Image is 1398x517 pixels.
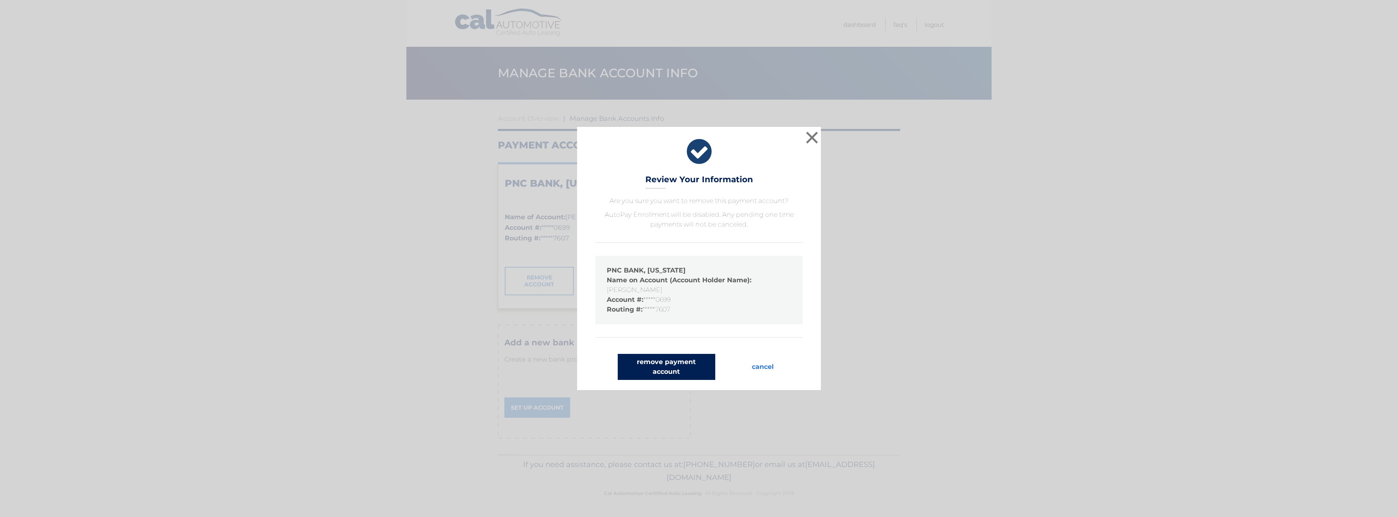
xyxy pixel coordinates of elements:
button: × [804,129,820,146]
h3: Review Your Information [645,175,753,189]
strong: Routing #: [607,305,643,313]
li: [PERSON_NAME] [607,275,791,295]
strong: PNC BANK, [US_STATE] [607,266,686,274]
strong: Name on Account (Account Holder Name): [607,276,751,284]
button: remove payment account [618,354,715,380]
button: cancel [745,354,780,380]
strong: Account #: [607,296,643,303]
p: AutoPay Enrollment will be disabled. Any pending one time payments will not be canceled. [595,210,803,229]
p: Are you sure you want to remove this payment account? [595,196,803,206]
